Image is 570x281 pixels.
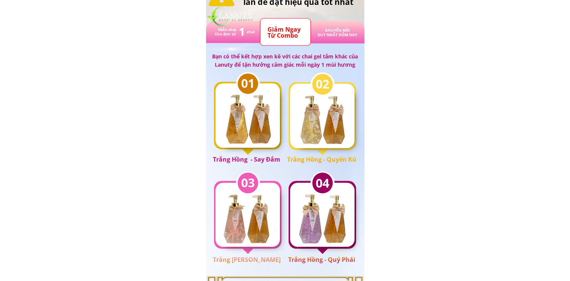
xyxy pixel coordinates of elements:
[283,155,360,165] h3: Trắng Hồng - Quyến Rũ
[206,255,287,265] h3: Trắng [PERSON_NAME]
[208,27,236,36] h3: Miễn ship Cho đơn từ
[267,26,303,38] h3: Giảm Ngay Từ Combo
[247,29,257,34] h3: chai
[313,28,361,37] h3: KHUYẾN MÃI DUY NHẤT HÔM NAY
[314,173,331,192] h1: 04
[240,73,256,93] h1: 01
[240,173,256,192] h1: 03
[281,255,362,265] h3: Trắng Hồng - Quý Phái
[237,25,245,38] h3: 1
[212,52,358,69] h3: Bạn có thể kết hợp xen kẽ với các chai gel tắm khác của Lanuty để tận hưởng cảm giác mỗi ngày 1 m...
[314,74,331,93] h1: 02
[206,155,287,165] h3: Trắng Hồng - Say Đắm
